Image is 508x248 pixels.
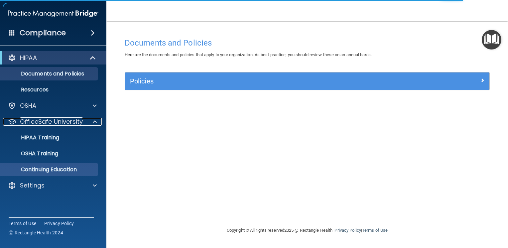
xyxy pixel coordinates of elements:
span: Here are the documents and policies that apply to your organization. As best practice, you should... [125,52,372,57]
a: Settings [8,182,97,189]
p: Resources [4,86,95,93]
a: OSHA [8,102,97,110]
img: PMB logo [8,7,98,20]
a: Policies [130,76,484,86]
p: OSHA Training [4,150,58,157]
div: Copyright © All rights reserved 2025 @ Rectangle Health | | [186,220,429,241]
p: OSHA [20,102,37,110]
a: HIPAA [8,54,96,62]
p: Documents and Policies [4,70,95,77]
button: Open Resource Center [482,30,501,50]
a: OfficeSafe University [8,118,97,126]
p: HIPAA [20,54,37,62]
a: Privacy Policy [334,228,361,233]
span: Ⓒ Rectangle Health 2024 [9,229,63,236]
p: OfficeSafe University [20,118,83,126]
h5: Policies [130,77,393,85]
p: HIPAA Training [4,134,59,141]
h4: Compliance [20,28,66,38]
p: Continuing Education [4,166,95,173]
p: Settings [20,182,45,189]
a: Terms of Use [9,220,36,227]
a: Privacy Policy [44,220,74,227]
h4: Documents and Policies [125,39,490,47]
a: Terms of Use [362,228,388,233]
